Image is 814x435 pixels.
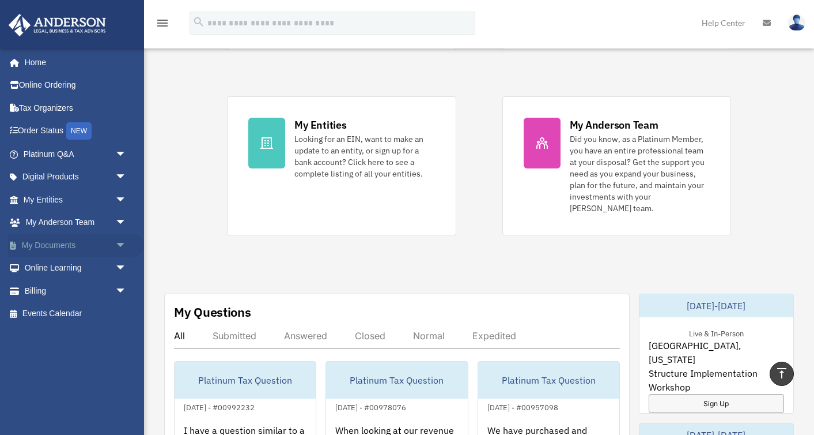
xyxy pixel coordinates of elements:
[174,303,251,321] div: My Questions
[8,188,144,211] a: My Entitiesarrow_drop_down
[570,133,710,214] div: Did you know, as a Platinum Member, you have an entire professional team at your disposal? Get th...
[8,51,138,74] a: Home
[8,302,144,325] a: Events Calendar
[156,20,169,30] a: menu
[478,362,619,399] div: Platinum Tax Question
[770,362,794,386] a: vertical_align_top
[115,257,138,280] span: arrow_drop_down
[502,96,731,235] a: My Anderson Team Did you know, as a Platinum Member, you have an entire professional team at your...
[326,400,415,412] div: [DATE] - #00978076
[649,394,784,413] a: Sign Up
[639,294,793,317] div: [DATE]-[DATE]
[192,16,205,28] i: search
[115,188,138,212] span: arrow_drop_down
[115,211,138,235] span: arrow_drop_down
[775,366,789,380] i: vertical_align_top
[115,166,138,189] span: arrow_drop_down
[8,257,144,280] a: Online Learningarrow_drop_down
[570,118,658,132] div: My Anderson Team
[8,234,144,257] a: My Documentsarrow_drop_down
[355,330,385,342] div: Closed
[649,339,784,366] span: [GEOGRAPHIC_DATA], [US_STATE]
[8,96,144,119] a: Tax Organizers
[478,400,567,412] div: [DATE] - #00957098
[8,279,144,302] a: Billingarrow_drop_down
[326,362,467,399] div: Platinum Tax Question
[156,16,169,30] i: menu
[294,118,346,132] div: My Entities
[66,122,92,140] div: NEW
[174,330,185,342] div: All
[227,96,456,235] a: My Entities Looking for an EIN, want to make an update to an entity, or sign up for a bank accoun...
[8,142,144,166] a: Platinum Q&Aarrow_drop_down
[213,330,256,342] div: Submitted
[175,400,264,412] div: [DATE] - #00992232
[8,211,144,234] a: My Anderson Teamarrow_drop_down
[8,119,144,143] a: Order StatusNEW
[472,330,516,342] div: Expedited
[115,142,138,166] span: arrow_drop_down
[115,279,138,303] span: arrow_drop_down
[788,14,805,31] img: User Pic
[649,366,784,394] span: Structure Implementation Workshop
[115,234,138,257] span: arrow_drop_down
[8,166,144,189] a: Digital Productsarrow_drop_down
[294,133,434,179] div: Looking for an EIN, want to make an update to an entity, or sign up for a bank account? Click her...
[413,330,445,342] div: Normal
[8,74,144,97] a: Online Ordering
[5,14,109,36] img: Anderson Advisors Platinum Portal
[680,327,753,339] div: Live & In-Person
[175,362,316,399] div: Platinum Tax Question
[284,330,327,342] div: Answered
